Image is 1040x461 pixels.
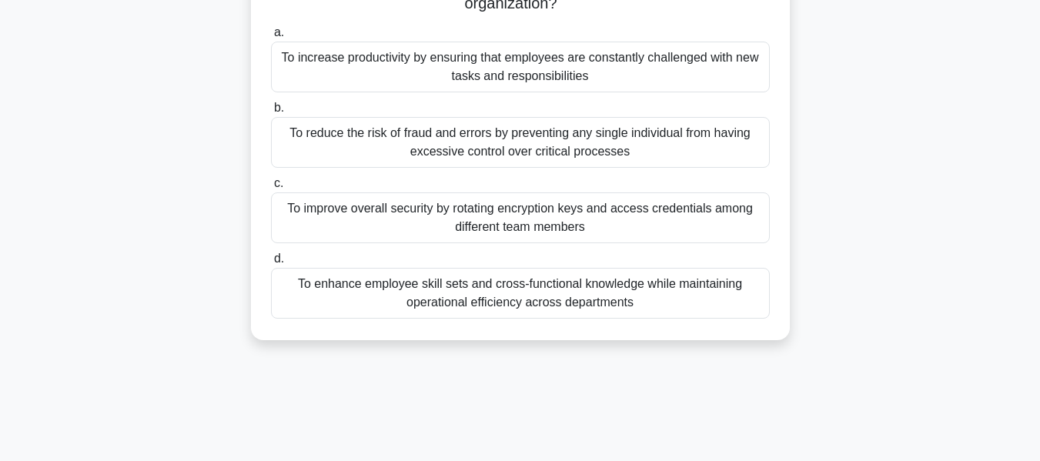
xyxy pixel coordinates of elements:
span: d. [274,252,284,265]
span: b. [274,101,284,114]
div: To increase productivity by ensuring that employees are constantly challenged with new tasks and ... [271,42,770,92]
span: a. [274,25,284,38]
div: To reduce the risk of fraud and errors by preventing any single individual from having excessive ... [271,117,770,168]
div: To improve overall security by rotating encryption keys and access credentials among different te... [271,192,770,243]
div: To enhance employee skill sets and cross-functional knowledge while maintaining operational effic... [271,268,770,319]
span: c. [274,176,283,189]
